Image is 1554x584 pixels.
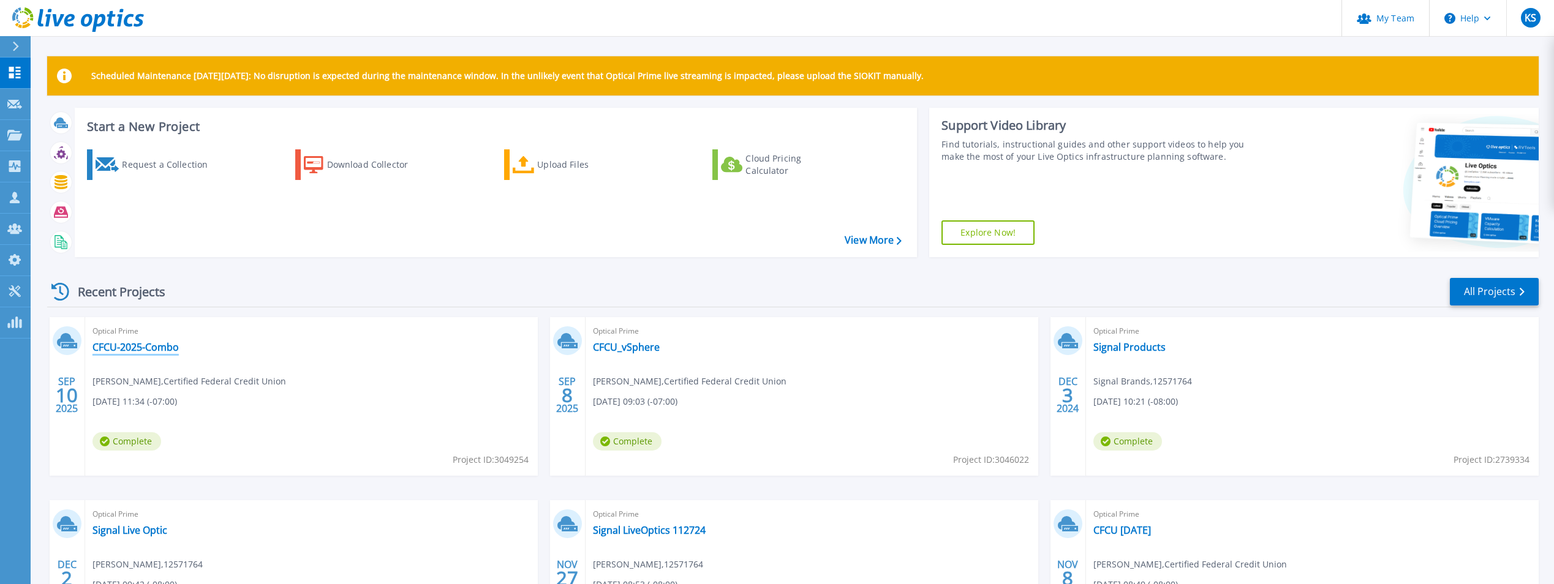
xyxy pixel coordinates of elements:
span: Signal Brands , 12571764 [1093,375,1192,388]
span: Optical Prime [1093,324,1531,338]
a: Request a Collection [87,149,224,180]
a: Signal Products [1093,341,1166,353]
div: Find tutorials, instructional guides and other support videos to help you make the most of your L... [941,138,1256,163]
div: Recent Projects [47,277,182,307]
div: SEP 2025 [55,373,78,417]
a: Signal LiveOptics 112724 [593,524,706,536]
span: 3 [1062,390,1073,400]
h3: Start a New Project [87,120,901,133]
span: Optical Prime [1093,507,1531,521]
span: [PERSON_NAME] , Certified Federal Credit Union [593,375,786,388]
span: 8 [1062,573,1073,583]
div: Cloud Pricing Calculator [745,152,843,177]
a: CFCU [DATE] [1093,524,1151,536]
span: [DATE] 11:34 (-07:00) [92,395,177,408]
span: [PERSON_NAME] , Certified Federal Credit Union [1093,558,1287,571]
div: Request a Collection [122,152,220,177]
div: SEP 2025 [556,373,579,417]
span: [PERSON_NAME] , Certified Federal Credit Union [92,375,286,388]
span: [PERSON_NAME] , 12571764 [92,558,203,571]
span: 10 [56,390,78,400]
a: Signal Live Optic [92,524,167,536]
span: Optical Prime [593,507,1031,521]
p: Scheduled Maintenance [DATE][DATE]: No disruption is expected during the maintenance window. In t... [91,71,924,81]
a: All Projects [1450,278,1539,305]
span: Project ID: 3049254 [453,453,529,466]
a: Cloud Pricing Calculator [712,149,849,180]
a: CFCU_vSphere [593,341,660,353]
a: CFCU-2025-Combo [92,341,179,353]
span: 27 [556,573,578,583]
a: View More [845,234,902,246]
div: Download Collector [327,152,425,177]
span: Optical Prime [593,324,1031,338]
a: Explore Now! [941,220,1035,245]
span: Complete [593,432,662,451]
a: Upload Files [504,149,641,180]
span: Complete [92,432,161,451]
span: [DATE] 10:21 (-08:00) [1093,395,1178,408]
span: Optical Prime [92,324,530,338]
span: Optical Prime [92,507,530,521]
span: [DATE] 09:03 (-07:00) [593,395,677,408]
div: DEC 2024 [1056,373,1079,417]
span: 2 [61,573,72,583]
div: Upload Files [537,152,635,177]
span: Complete [1093,432,1162,451]
span: Project ID: 3046022 [953,453,1029,466]
span: [PERSON_NAME] , 12571764 [593,558,703,571]
div: Support Video Library [941,118,1256,133]
span: KS [1525,13,1536,23]
span: 8 [562,390,573,400]
a: Download Collector [295,149,432,180]
span: Project ID: 2739334 [1454,453,1529,466]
